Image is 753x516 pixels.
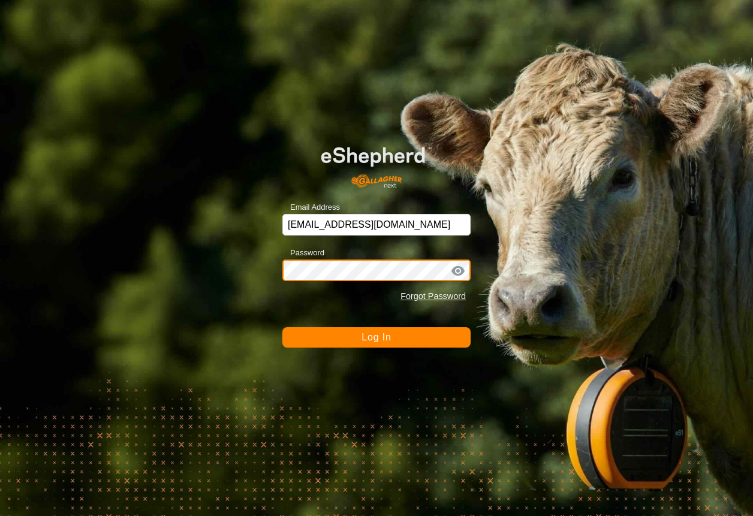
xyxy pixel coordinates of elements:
[282,247,324,259] label: Password
[282,214,471,236] input: Email Address
[282,327,471,348] button: Log In
[400,291,466,301] a: Forgot Password
[301,131,451,195] img: E-shepherd Logo
[362,332,391,342] span: Log In
[282,201,340,213] label: Email Address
